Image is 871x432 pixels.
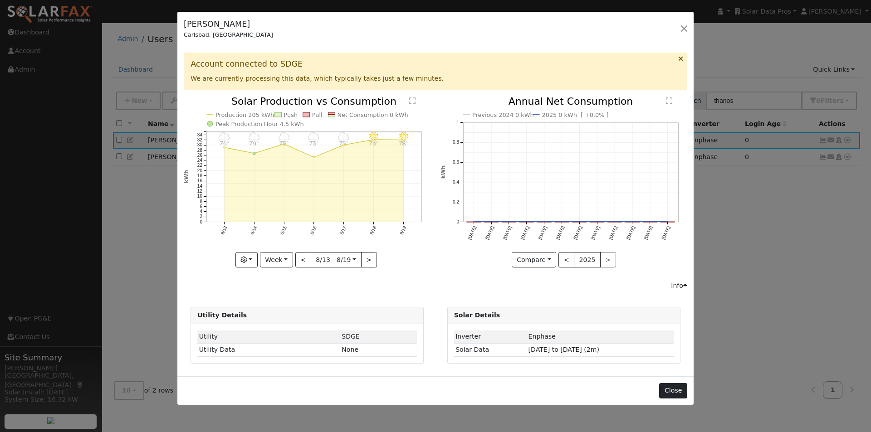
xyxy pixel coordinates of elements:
td: Utility Data [197,343,340,356]
strong: Solar Details [454,311,500,319]
span: None [342,346,358,353]
h3: Account connected to SDGE [191,59,680,69]
span: ID: 1513, authorized: 08/21/25 [342,333,360,340]
h5: [PERSON_NAME] [184,18,273,30]
div: Info [671,281,687,291]
td: Solar Data [454,343,527,356]
span: [DATE] to [DATE] (2m) [528,346,599,353]
td: Inverter [454,330,527,344]
span: Carlsbad, [GEOGRAPHIC_DATA] [184,31,273,38]
strong: Utility Details [197,311,247,319]
td: Utility [197,330,340,344]
div: We are currently processing this data, which typically takes just a few minutes. [184,53,687,90]
span: ID: 1751269, authorized: 08/21/25 [528,333,556,340]
button: Close [659,383,687,398]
